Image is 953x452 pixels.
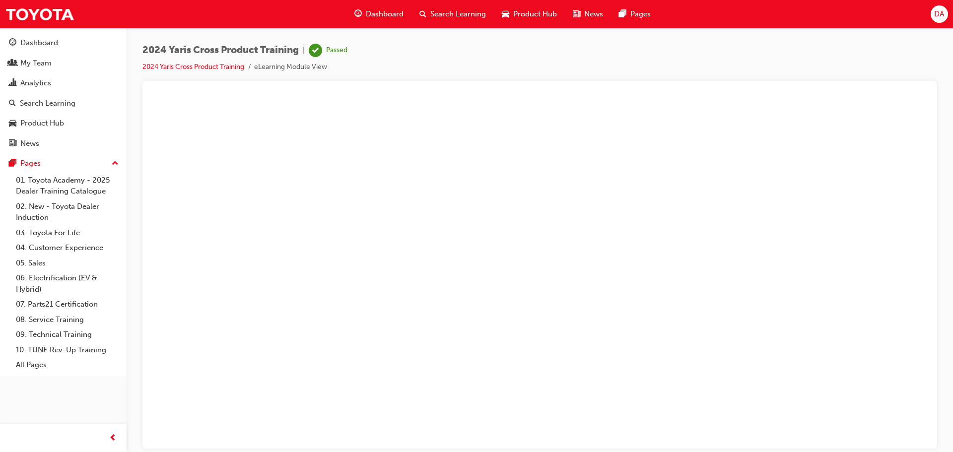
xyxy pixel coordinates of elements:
[611,4,659,24] a: pages-iconPages
[419,8,426,20] span: search-icon
[4,54,123,72] a: My Team
[494,4,565,24] a: car-iconProduct Hub
[326,46,347,55] div: Passed
[20,138,39,149] div: News
[12,225,123,241] a: 03. Toyota For Life
[4,154,123,173] button: Pages
[142,45,299,56] span: 2024 Yaris Cross Product Training
[4,94,123,113] a: Search Learning
[20,58,52,69] div: My Team
[4,34,123,52] a: Dashboard
[513,8,557,20] span: Product Hub
[12,297,123,312] a: 07. Parts21 Certification
[502,8,509,20] span: car-icon
[4,32,123,154] button: DashboardMy TeamAnalyticsSearch LearningProduct HubNews
[630,8,651,20] span: Pages
[4,134,123,153] a: News
[5,3,74,25] img: Trak
[12,270,123,297] a: 06. Electrification (EV & Hybrid)
[12,312,123,327] a: 08. Service Training
[9,119,16,128] span: car-icon
[346,4,411,24] a: guage-iconDashboard
[303,45,305,56] span: |
[20,98,75,109] div: Search Learning
[12,327,123,342] a: 09. Technical Training
[12,199,123,225] a: 02. New - Toyota Dealer Induction
[12,342,123,358] a: 10. TUNE Rev-Up Training
[584,8,603,20] span: News
[931,5,948,23] button: DA
[354,8,362,20] span: guage-icon
[12,357,123,373] a: All Pages
[9,39,16,48] span: guage-icon
[619,8,626,20] span: pages-icon
[20,118,64,129] div: Product Hub
[366,8,404,20] span: Dashboard
[142,63,244,71] a: 2024 Yaris Cross Product Training
[112,157,119,170] span: up-icon
[9,59,16,68] span: people-icon
[20,77,51,89] div: Analytics
[20,158,41,169] div: Pages
[934,8,944,20] span: DA
[411,4,494,24] a: search-iconSearch Learning
[4,114,123,132] a: Product Hub
[9,99,16,108] span: search-icon
[9,139,16,148] span: news-icon
[309,44,322,57] span: learningRecordVerb_PASS-icon
[9,79,16,88] span: chart-icon
[254,62,327,73] li: eLearning Module View
[4,74,123,92] a: Analytics
[20,37,58,49] div: Dashboard
[12,173,123,199] a: 01. Toyota Academy - 2025 Dealer Training Catalogue
[573,8,580,20] span: news-icon
[12,240,123,256] a: 04. Customer Experience
[12,256,123,271] a: 05. Sales
[9,159,16,168] span: pages-icon
[565,4,611,24] a: news-iconNews
[109,432,117,445] span: prev-icon
[430,8,486,20] span: Search Learning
